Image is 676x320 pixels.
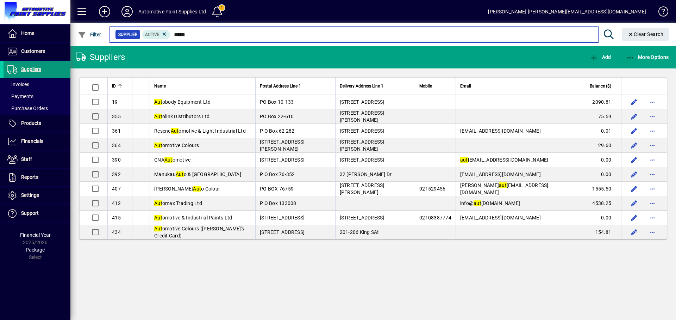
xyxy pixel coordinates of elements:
td: 75.59 [579,109,621,124]
button: More options [647,125,658,137]
button: Add [588,51,613,64]
span: Financial Year [20,232,51,238]
span: 201-206 King SAt [340,229,379,235]
span: PO BOX 76759 [260,186,294,192]
div: Name [154,82,251,90]
button: More options [647,198,658,209]
button: More options [647,227,658,238]
em: Aut [154,215,162,221]
span: Purchase Orders [7,105,48,111]
span: Email [460,82,471,90]
span: Active [145,32,159,37]
span: [EMAIL_ADDRESS][DOMAIN_NAME] [460,128,541,134]
em: Aut [154,99,162,105]
span: Clear Search [628,31,664,37]
a: Home [4,25,70,42]
button: More Options [624,51,671,64]
span: [STREET_ADDRESS][PERSON_NAME] [340,139,384,152]
em: Aut [193,186,201,192]
span: Suppliers [21,66,41,72]
div: ID [112,82,128,90]
span: [STREET_ADDRESS] [340,215,384,221]
span: Reports [21,174,38,180]
a: Staff [4,151,70,168]
button: Edit [628,169,640,180]
span: [STREET_ADDRESS][PERSON_NAME] [260,139,305,152]
a: Settings [4,187,70,204]
span: Home [21,30,34,36]
span: Staff [21,156,32,162]
em: aut [499,182,507,188]
div: Email [460,82,575,90]
span: ID [112,82,116,90]
td: 0.00 [579,167,621,182]
span: PO Box 10-133 [260,99,294,105]
em: Aut [171,128,179,134]
div: Automotive Paint Supplies Ltd [138,6,206,17]
span: Settings [21,192,39,198]
button: More options [647,183,658,194]
button: Edit [628,111,640,122]
span: [STREET_ADDRESS] [260,157,305,163]
div: [PERSON_NAME] [PERSON_NAME][EMAIL_ADDRESS][DOMAIN_NAME] [488,6,646,17]
span: [EMAIL_ADDRESS][DOMAIN_NAME] [460,157,549,163]
button: Edit [628,140,640,151]
mat-chip: Activation Status: Active [142,30,170,39]
button: More options [647,212,658,223]
span: Financials [21,138,43,144]
span: Mobile [419,82,432,90]
div: Mobile [419,82,451,90]
span: P O Box 76-352 [260,171,295,177]
a: Payments [4,90,70,102]
em: aut [460,157,468,163]
button: More options [647,140,658,151]
span: [EMAIL_ADDRESS][DOMAIN_NAME] [460,215,541,221]
span: 355 [112,114,121,119]
em: Aut [154,200,162,206]
a: Financials [4,133,70,150]
td: 2090.81 [579,95,621,109]
span: Supplier [118,31,137,38]
span: Add [590,54,611,60]
span: [STREET_ADDRESS] [340,99,384,105]
span: Balance ($) [590,82,611,90]
span: [PERSON_NAME] o Colour [154,186,220,192]
span: Manukau o & [GEOGRAPHIC_DATA] [154,171,241,177]
span: Postal Address Line 1 [260,82,301,90]
em: Aut [164,157,173,163]
span: 02108387774 [419,215,451,221]
span: 361 [112,128,121,134]
span: 412 [112,200,121,206]
span: info@ [DOMAIN_NAME] [460,200,520,206]
button: Edit [628,183,640,194]
button: More options [647,111,658,122]
span: 19 [112,99,118,105]
a: Knowledge Base [653,1,667,24]
span: Customers [21,48,45,54]
span: 407 [112,186,121,192]
td: 0.00 [579,153,621,167]
td: 0.00 [579,211,621,225]
button: Edit [628,212,640,223]
span: 32 [PERSON_NAME] Dr [340,171,392,177]
td: 29.60 [579,138,621,153]
span: [STREET_ADDRESS] [340,128,384,134]
span: 390 [112,157,121,163]
em: Aut [154,226,162,231]
span: omotive & Industrial Paints Ltd [154,215,232,221]
span: Name [154,82,166,90]
button: More options [647,96,658,108]
em: aut [474,200,481,206]
td: 1555.50 [579,182,621,196]
div: Balance ($) [583,82,618,90]
span: 021529456 [419,186,445,192]
button: Edit [628,154,640,165]
td: 4538.25 [579,196,621,211]
em: Aut [154,114,162,119]
a: Support [4,205,70,222]
span: omotive Colours ([PERSON_NAME]'s Credit Card) [154,226,244,239]
a: Products [4,115,70,132]
button: Edit [628,198,640,209]
span: CNA omotive [154,157,190,163]
span: Package [26,247,45,253]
